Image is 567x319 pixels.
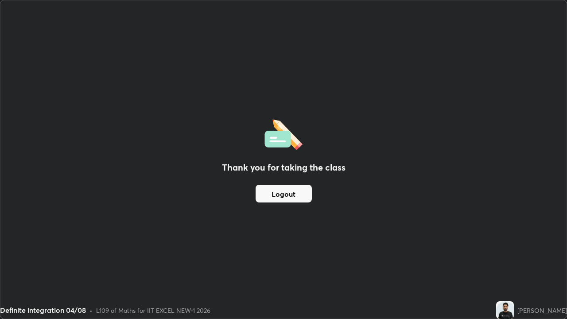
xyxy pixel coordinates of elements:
h2: Thank you for taking the class [222,161,346,174]
img: offlineFeedback.1438e8b3.svg [264,117,303,150]
img: d48540decc314834be1d57de48c05c47.jpg [496,301,514,319]
button: Logout [256,185,312,202]
div: [PERSON_NAME] [517,306,567,315]
div: • [89,306,93,315]
div: L109 of Maths for IIT EXCEL NEW-1 2026 [96,306,210,315]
